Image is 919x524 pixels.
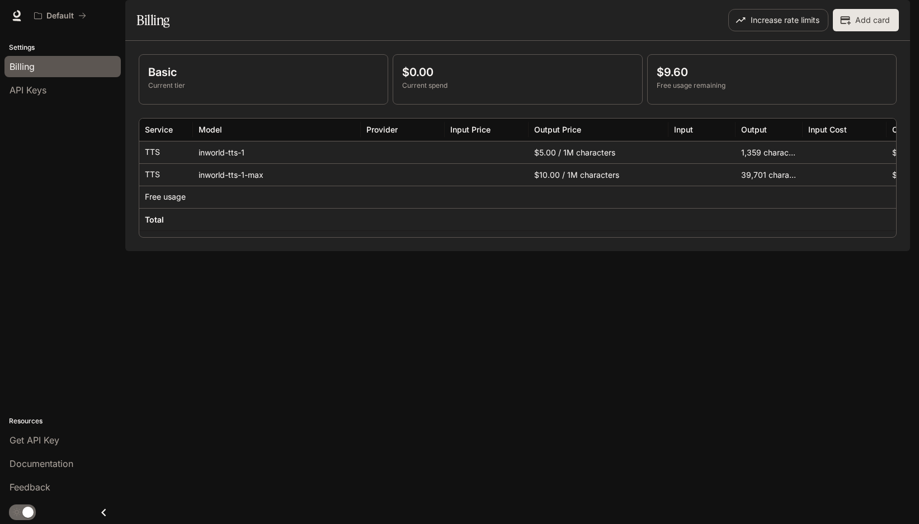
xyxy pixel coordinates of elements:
div: 1,359 characters [736,141,803,163]
p: Basic [148,64,379,81]
div: inworld-tts-1-max [193,163,361,186]
p: $0.00 [402,64,633,81]
div: Service [145,125,173,134]
p: TTS [145,147,160,158]
p: $9.60 [657,64,887,81]
button: Increase rate limits [728,9,828,31]
div: Output [741,125,767,134]
div: Input Cost [808,125,847,134]
h6: Total [145,214,164,225]
p: Free usage remaining [657,81,887,91]
div: Input [674,125,693,134]
div: Provider [366,125,398,134]
div: 39,701 characters [736,163,803,186]
p: Current tier [148,81,379,91]
p: Current spend [402,81,633,91]
p: TTS [145,169,160,180]
div: Input Price [450,125,491,134]
div: Output Price [534,125,581,134]
div: $10.00 / 1M characters [529,163,668,186]
button: All workspaces [29,4,91,27]
h1: Billing [136,9,169,31]
p: Default [46,11,74,21]
div: Model [199,125,222,134]
button: Add card [833,9,899,31]
p: Free usage [145,191,186,202]
div: inworld-tts-1 [193,141,361,163]
div: $5.00 / 1M characters [529,141,668,163]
